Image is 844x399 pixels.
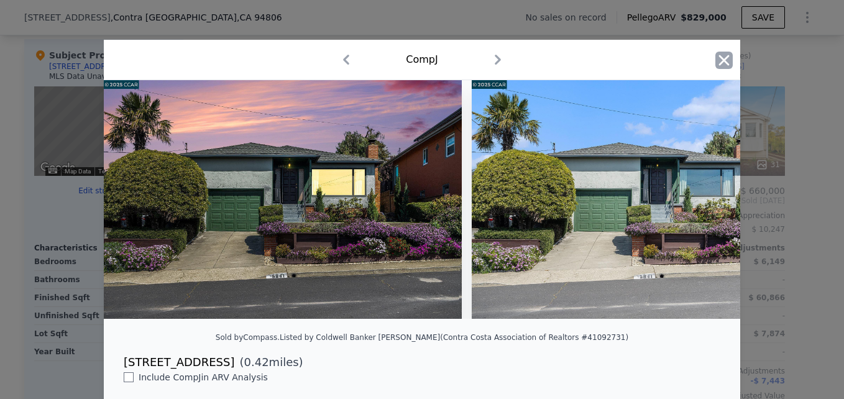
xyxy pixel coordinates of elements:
img: Property Img [104,80,462,319]
span: Include Comp J in ARV Analysis [134,372,273,382]
span: ( miles) [234,354,303,371]
span: 0.42 [244,355,269,369]
div: Comp J [406,52,438,67]
img: Property Img [472,80,830,319]
div: Sold by Compass . [216,333,280,342]
div: [STREET_ADDRESS] [124,354,234,371]
div: Listed by Coldwell Banker [PERSON_NAME] (Contra Costa Association of Realtors #41092731) [280,333,628,342]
